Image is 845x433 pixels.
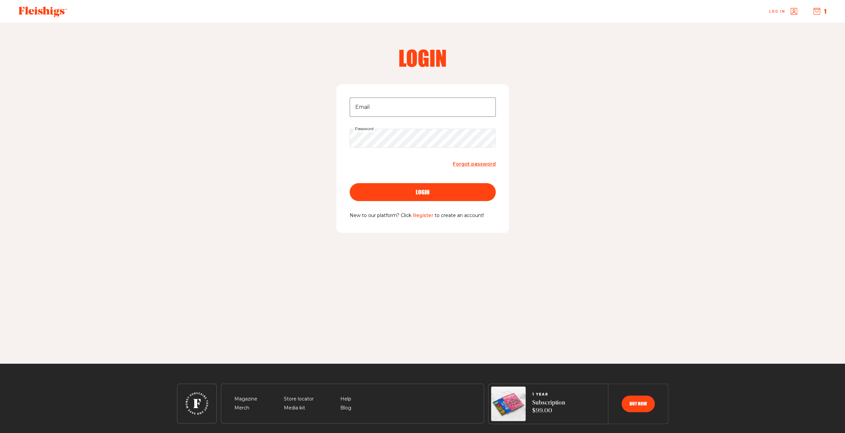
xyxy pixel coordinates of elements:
[284,405,305,411] a: Media kit
[340,395,351,403] span: Help
[350,183,496,201] button: login
[234,404,249,412] span: Merch
[532,399,565,415] span: Subscription $99.00
[284,404,305,412] span: Media kit
[413,212,433,218] a: Register
[813,8,826,15] button: 1
[416,189,430,195] span: login
[453,161,496,167] span: Forgot password
[630,401,647,406] span: Buy now
[340,405,351,411] a: Blog
[340,404,351,412] span: Blog
[453,160,496,169] a: Forgot password
[532,393,565,397] span: 1 YEAR
[354,125,375,132] label: Password
[284,396,314,402] a: Store locator
[350,212,496,220] p: New to our platform? Click to create an account!
[491,387,526,421] img: Magazines image
[234,405,249,411] a: Merch
[350,129,496,148] input: Password
[340,396,351,402] a: Help
[769,9,785,14] span: Log in
[338,47,508,68] h2: Login
[284,395,314,403] span: Store locator
[769,8,797,15] a: Log in
[234,396,257,402] a: Magazine
[350,98,496,117] input: Email
[622,396,655,412] button: Buy now
[234,395,257,403] span: Magazine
